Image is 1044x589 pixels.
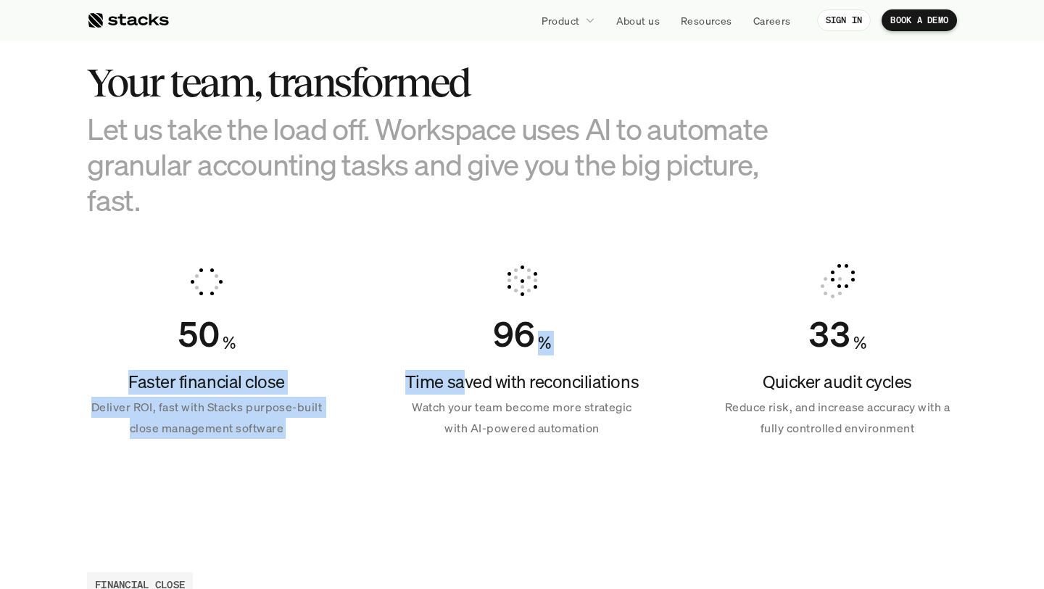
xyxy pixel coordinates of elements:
h4: Time saved with reconciliations [402,370,642,395]
p: BOOK A DEMO [890,15,948,25]
div: Counter ends at 33 [808,313,850,355]
p: Deliver ROI, fast with Stacks purpose-built close management software [87,397,326,439]
h3: Let us take the load off. Workspace uses AI to automate granular accounting tasks and give you th... [87,111,812,218]
a: SIGN IN [817,9,871,31]
a: About us [608,7,668,33]
h4: % [223,331,236,355]
p: Resources [681,13,732,28]
h4: % [853,331,866,355]
h4: Faster financial close [87,370,326,395]
a: Privacy Policy [171,276,235,287]
h4: % [538,331,551,355]
p: Product [542,13,580,28]
p: About us [616,13,660,28]
a: Careers [745,7,800,33]
a: Resources [672,7,741,33]
div: Counter ends at 50 [178,313,220,355]
div: Counter ends at 96 [493,313,535,355]
a: BOOK A DEMO [882,9,957,31]
p: Watch your team become more strategic with AI-powered automation [402,397,642,439]
h2: Your team, transformed [87,60,812,105]
h4: Quicker audit cycles [718,370,957,395]
p: SIGN IN [826,15,863,25]
p: Careers [753,13,791,28]
p: Reduce risk, and increase accuracy with a fully controlled environment [718,397,957,439]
